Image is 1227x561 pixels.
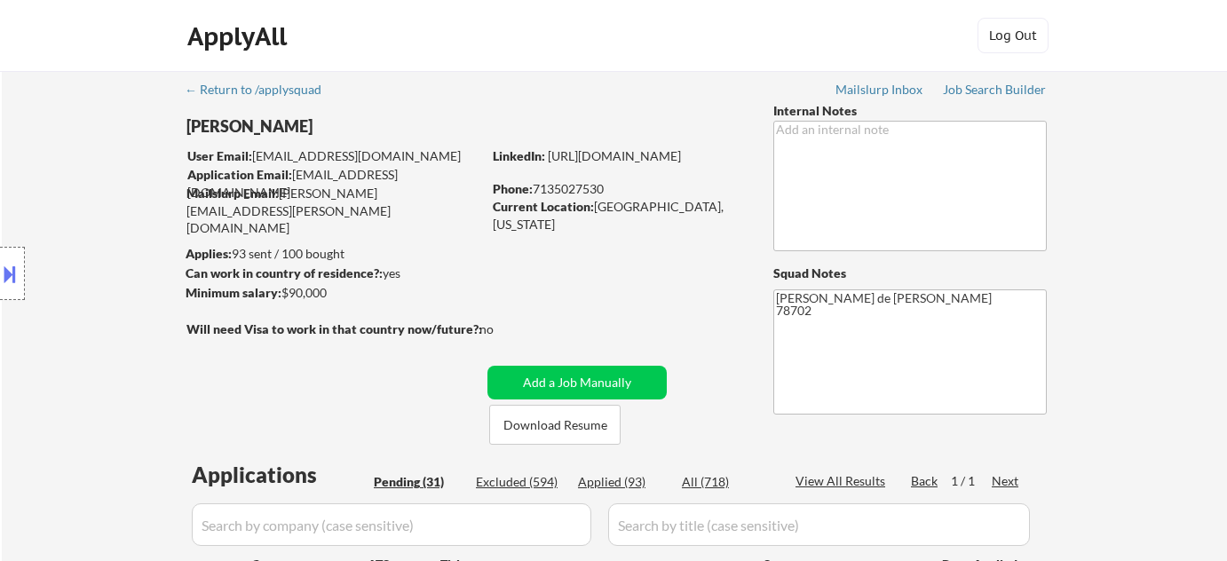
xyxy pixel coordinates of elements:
div: [PERSON_NAME][EMAIL_ADDRESS][PERSON_NAME][DOMAIN_NAME] [186,185,481,237]
a: Job Search Builder [943,83,1047,100]
div: All (718) [682,473,771,491]
button: Log Out [978,18,1049,53]
a: [URL][DOMAIN_NAME] [548,148,681,163]
div: Squad Notes [773,265,1047,282]
strong: LinkedIn: [493,148,545,163]
div: no [479,320,530,338]
div: 93 sent / 100 bought [186,245,481,263]
div: [GEOGRAPHIC_DATA], [US_STATE] [493,198,744,233]
div: Next [992,472,1020,490]
div: Internal Notes [773,102,1047,120]
a: Mailslurp Inbox [835,83,924,100]
div: Back [911,472,939,490]
input: Search by title (case sensitive) [608,503,1030,546]
strong: Phone: [493,181,533,196]
a: ← Return to /applysquad [185,83,338,100]
input: Search by company (case sensitive) [192,503,591,546]
div: Applied (93) [578,473,667,491]
div: [PERSON_NAME] [186,115,551,138]
div: [EMAIL_ADDRESS][DOMAIN_NAME] [187,147,481,165]
div: 1 / 1 [951,472,992,490]
div: Pending (31) [374,473,463,491]
button: Add a Job Manually [487,366,667,399]
div: View All Results [796,472,891,490]
div: [EMAIL_ADDRESS][DOMAIN_NAME] [187,166,481,201]
div: 7135027530 [493,180,744,198]
strong: Will need Visa to work in that country now/future?: [186,321,482,336]
div: Applications [192,464,368,486]
div: $90,000 [186,284,481,302]
strong: Current Location: [493,199,594,214]
div: Job Search Builder [943,83,1047,96]
button: Download Resume [489,405,621,445]
div: ← Return to /applysquad [185,83,338,96]
div: yes [186,265,476,282]
div: Mailslurp Inbox [835,83,924,96]
div: Excluded (594) [476,473,565,491]
div: ApplyAll [187,21,292,51]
